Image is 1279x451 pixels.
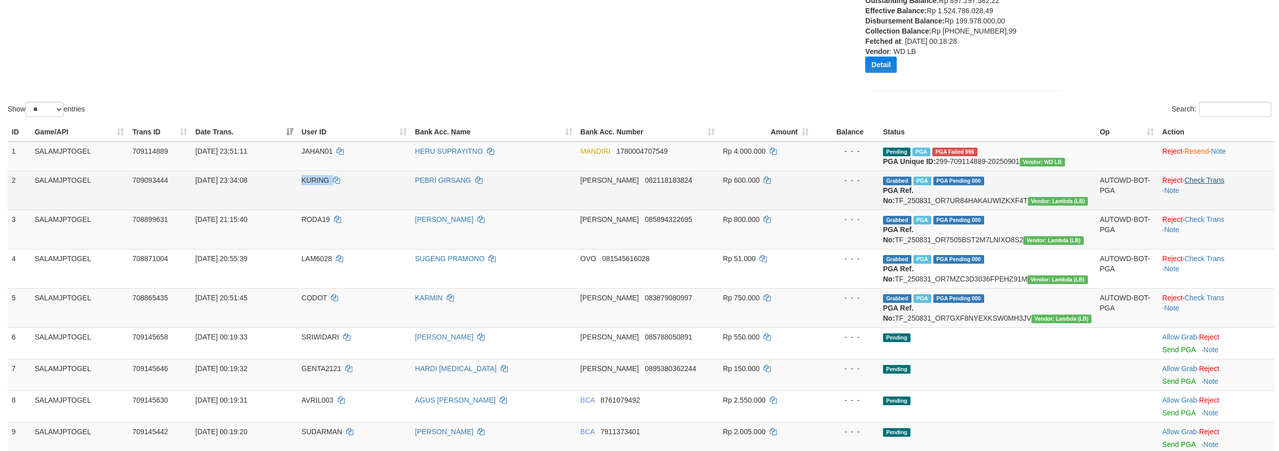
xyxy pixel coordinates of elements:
div: - - - [817,332,875,342]
span: [DATE] 20:55:39 [195,255,247,263]
a: Reject [1162,255,1182,263]
a: Allow Grab [1162,333,1197,341]
td: · · [1158,249,1274,288]
span: Marked by aeoameng [913,294,931,303]
b: Disbursement Balance: [865,17,945,25]
a: HERU SUPRAYITNO [415,147,483,155]
a: Allow Grab [1162,396,1197,404]
a: Note [1164,186,1179,194]
span: [DATE] 23:34:08 [195,176,247,184]
span: [DATE] 00:19:20 [195,428,247,436]
span: Rp 600.000 [723,176,759,184]
a: Note [1164,265,1179,273]
span: [PERSON_NAME] [581,176,639,184]
span: Rp 2.550.000 [723,396,766,404]
a: Reject [1199,333,1220,341]
span: [DATE] 20:51:45 [195,294,247,302]
span: Copy 083879080997 to clipboard [645,294,692,302]
td: AUTOWD-BOT-PGA [1095,171,1158,210]
td: TF_250831_OR7UR84HAKAUWIZKXF4T [879,171,1096,210]
a: Send PGA [1162,377,1195,385]
b: PGA Ref. No: [883,186,913,205]
div: - - - [817,293,875,303]
td: · · [1158,171,1274,210]
span: Marked by aeofendy [912,148,930,156]
div: - - - [817,214,875,224]
div: - - - [817,146,875,156]
a: KARMIN [415,294,442,302]
th: Action [1158,123,1274,142]
span: Pending [883,148,910,156]
span: · [1162,396,1199,404]
th: Op: activate to sort column ascending [1095,123,1158,142]
span: · [1162,333,1199,341]
th: Bank Acc. Name: activate to sort column ascending [411,123,576,142]
td: · [1158,327,1274,359]
a: Send PGA [1162,409,1195,417]
span: CODOT [301,294,327,302]
b: PGA Ref. No: [883,304,913,322]
a: Note [1203,409,1219,417]
span: PGA Pending [933,294,984,303]
a: Reject [1162,176,1182,184]
td: · · [1158,288,1274,327]
a: Resend [1184,147,1209,155]
span: PGA Error [932,148,978,156]
span: Pending [883,333,910,342]
span: Pending [883,365,910,374]
span: Rp 150.000 [723,364,759,373]
a: Reject [1162,215,1182,223]
span: KURING [301,176,329,184]
span: SUDARMAN [301,428,342,436]
th: Balance [813,123,879,142]
span: Copy 1780004707549 to clipboard [616,147,667,155]
span: Pending [883,397,910,405]
span: Copy 082118183824 to clipboard [645,176,692,184]
a: [PERSON_NAME] [415,428,473,436]
span: Marked by aeoameng [913,216,931,224]
span: Marked by aeoameng [913,177,931,185]
span: Grabbed [883,294,911,303]
b: PGA Ref. No: [883,265,913,283]
a: AGUS [PERSON_NAME] [415,396,496,404]
span: Copy 085788050891 to clipboard [645,333,692,341]
span: · [1162,364,1199,373]
th: Amount: activate to sort column ascending [719,123,813,142]
div: - - - [817,253,875,264]
div: - - - [817,363,875,374]
span: Rp 550.000 [723,333,759,341]
a: Check Trans [1184,255,1225,263]
span: Vendor URL: https://dashboard.q2checkout.com/secure [1023,236,1084,245]
span: Copy 8761079492 to clipboard [600,396,640,404]
b: Fetched at [865,37,901,45]
a: Note [1203,377,1219,385]
span: PGA Pending [933,216,984,224]
span: Pending [883,428,910,437]
b: Vendor [865,47,889,55]
a: [PERSON_NAME] [415,215,473,223]
span: Rp 800.000 [723,215,759,223]
span: Rp 2.005.000 [723,428,766,436]
td: 299-709114889-20250901 [879,142,1096,171]
a: Allow Grab [1162,428,1197,436]
span: Rp 750.000 [723,294,759,302]
b: Collection Balance: [865,27,931,35]
b: PGA Ref. No: [883,225,913,244]
span: BCA [581,428,595,436]
span: Rp 51.000 [723,255,756,263]
td: · [1158,390,1274,422]
a: Send PGA [1162,440,1195,448]
a: [PERSON_NAME] [415,333,473,341]
span: Copy 7911373401 to clipboard [600,428,640,436]
span: LAM6028 [301,255,332,263]
span: Marked by aeoameng [913,255,931,264]
div: - - - [817,395,875,405]
span: RODA19 [301,215,330,223]
a: Reject [1199,396,1220,404]
span: SRIWIDARI [301,333,339,341]
td: · · [1158,142,1274,171]
span: Vendor URL: https://dashboard.q2checkout.com/secure [1020,158,1065,166]
a: Note [1164,225,1179,234]
span: Rp 4.000.000 [723,147,766,155]
th: Status [879,123,1096,142]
